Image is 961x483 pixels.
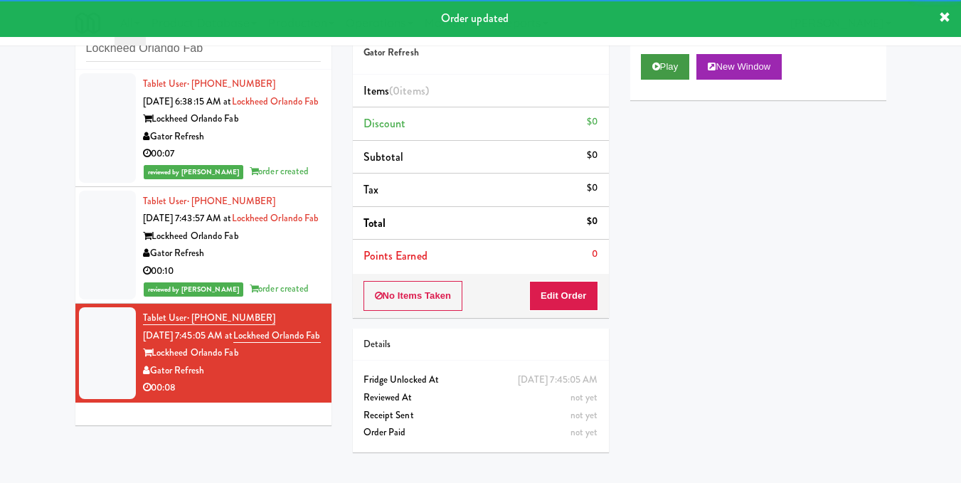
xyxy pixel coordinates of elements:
[363,83,429,99] span: Items
[143,145,321,163] div: 00:07
[143,95,232,108] span: [DATE] 6:38:15 AM at
[250,164,309,178] span: order created
[363,424,598,442] div: Order Paid
[529,281,598,311] button: Edit Order
[570,391,598,404] span: not yet
[587,213,598,230] div: $0
[363,336,598,354] div: Details
[570,408,598,422] span: not yet
[143,344,321,362] div: Lockheed Orlando Fab
[389,83,429,99] span: (0 )
[518,371,598,389] div: [DATE] 7:45:05 AM
[143,329,233,342] span: [DATE] 7:45:05 AM at
[441,10,509,26] span: Order updated
[143,362,321,380] div: Gator Refresh
[363,248,428,264] span: Points Earned
[187,194,276,208] span: · [PHONE_NUMBER]
[363,371,598,389] div: Fridge Unlocked At
[75,187,331,304] li: Tablet User· [PHONE_NUMBER][DATE] 7:43:57 AM atLockheed Orlando FabLockheed Orlando FabGator Refr...
[143,194,276,208] a: Tablet User· [PHONE_NUMBER]
[143,228,321,245] div: Lockheed Orlando Fab
[232,95,319,108] a: Lockheed Orlando Fab
[143,128,321,146] div: Gator Refresh
[144,282,244,297] span: reviewed by [PERSON_NAME]
[363,149,404,165] span: Subtotal
[363,389,598,407] div: Reviewed At
[232,211,319,225] a: Lockheed Orlando Fab
[86,36,321,62] input: Search vision orders
[143,211,232,225] span: [DATE] 7:43:57 AM at
[592,245,598,263] div: 0
[187,77,276,90] span: · [PHONE_NUMBER]
[363,281,463,311] button: No Items Taken
[143,311,276,325] a: Tablet User· [PHONE_NUMBER]
[587,113,598,131] div: $0
[696,54,782,80] button: New Window
[75,70,331,187] li: Tablet User· [PHONE_NUMBER][DATE] 6:38:15 AM atLockheed Orlando FabLockheed Orlando FabGator Refr...
[363,48,598,58] h5: Gator Refresh
[641,54,690,80] button: Play
[143,262,321,280] div: 00:10
[363,181,378,198] span: Tax
[363,407,598,425] div: Receipt Sent
[587,147,598,164] div: $0
[144,165,244,179] span: reviewed by [PERSON_NAME]
[233,329,321,343] a: Lockheed Orlando Fab
[587,179,598,197] div: $0
[400,83,425,99] ng-pluralize: items
[363,215,386,231] span: Total
[143,379,321,397] div: 00:08
[143,110,321,128] div: Lockheed Orlando Fab
[570,425,598,439] span: not yet
[75,304,331,403] li: Tablet User· [PHONE_NUMBER][DATE] 7:45:05 AM atLockheed Orlando FabLockheed Orlando FabGator Refr...
[143,245,321,262] div: Gator Refresh
[187,311,276,324] span: · [PHONE_NUMBER]
[250,282,309,295] span: order created
[363,115,406,132] span: Discount
[143,77,276,90] a: Tablet User· [PHONE_NUMBER]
